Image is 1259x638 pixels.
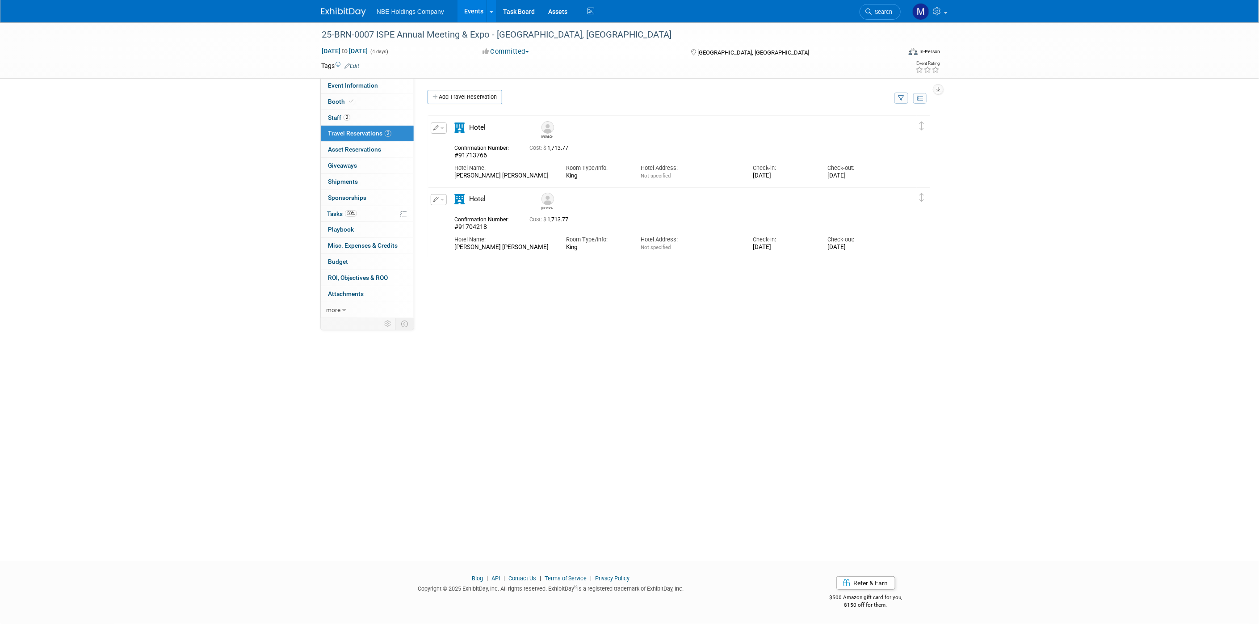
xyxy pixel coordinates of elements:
[328,162,357,169] span: Giveaways
[641,236,739,244] div: Hotel Address:
[641,244,671,250] span: Not specified
[529,216,572,223] span: 1,713.77
[321,190,414,206] a: Sponsorships
[380,318,396,330] td: Personalize Event Tab Strip
[469,123,486,131] span: Hotel
[321,61,359,70] td: Tags
[501,575,507,582] span: |
[328,98,355,105] span: Booth
[328,226,354,233] span: Playbook
[344,63,359,69] a: Edit
[321,78,414,93] a: Event Information
[566,236,627,244] div: Room Type/Info:
[319,27,887,43] div: 25-BRN-0007 ISPE Annual Meeting & Expo - [GEOGRAPHIC_DATA], [GEOGRAPHIC_DATA]
[454,152,487,159] span: #91713766
[574,584,577,589] sup: ®
[321,126,414,141] a: Travel Reservations2
[566,164,627,172] div: Room Type/Info:
[898,96,905,101] i: Filter by Traveler
[919,122,924,131] i: Click and drag to move item
[321,174,414,190] a: Shipments
[326,306,340,313] span: more
[340,47,349,55] span: to
[827,164,889,172] div: Check-out:
[321,238,414,254] a: Misc. Expenses & Credits
[321,254,414,270] a: Budget
[537,575,543,582] span: |
[454,223,487,230] span: #91704218
[321,302,414,318] a: more
[377,8,444,15] span: NBE Holdings Company
[328,290,364,297] span: Attachments
[454,172,553,180] div: [PERSON_NAME] [PERSON_NAME]
[472,575,483,582] a: Blog
[454,244,553,251] div: [PERSON_NAME] [PERSON_NAME]
[454,142,516,152] div: Confirmation Number:
[454,214,516,223] div: Confirmation Number:
[641,164,739,172] div: Hotel Address:
[753,244,814,251] div: [DATE]
[566,244,627,251] div: King
[321,222,414,237] a: Playbook
[508,575,536,582] a: Contact Us
[827,244,889,251] div: [DATE]
[827,172,889,180] div: [DATE]
[484,575,490,582] span: |
[321,110,414,126] a: Staff2
[369,49,388,55] span: (4 days)
[345,210,357,217] span: 50%
[321,583,781,593] div: Copyright © 2025 ExhibitDay, Inc. All rights reserved. ExhibitDay is a registered trademark of Ex...
[753,236,814,244] div: Check-in:
[469,195,486,203] span: Hotel
[328,242,398,249] span: Misc. Expenses & Credits
[349,99,353,104] i: Booth reservation complete
[328,178,358,185] span: Shipments
[753,164,814,172] div: Check-in:
[529,145,572,151] span: 1,713.77
[539,193,555,210] div: Steve Canaley
[454,123,465,133] i: Hotel
[321,142,414,157] a: Asset Reservations
[794,588,938,608] div: $500 Amazon gift card for you,
[491,575,500,582] a: API
[321,94,414,110] a: Booth
[328,146,381,153] span: Asset Reservations
[753,172,814,180] div: [DATE]
[915,61,940,66] div: Event Rating
[539,121,555,139] div: Angela Bryant
[595,575,630,582] a: Privacy Policy
[328,274,388,281] span: ROI, Objectives & ROO
[912,3,929,20] img: Morgan Goddard
[545,575,587,582] a: Terms of Service
[794,601,938,609] div: $150 off for them.
[541,121,554,134] img: Angela Bryant
[848,46,940,60] div: Event Format
[454,194,465,204] i: Hotel
[454,164,553,172] div: Hotel Name:
[827,236,889,244] div: Check-out:
[541,193,554,205] img: Steve Canaley
[321,286,414,302] a: Attachments
[328,258,348,265] span: Budget
[566,172,627,179] div: King
[385,130,391,137] span: 2
[321,47,368,55] span: [DATE] [DATE]
[541,205,553,210] div: Steve Canaley
[641,173,671,179] span: Not specified
[321,158,414,173] a: Giveaways
[327,210,357,217] span: Tasks
[321,270,414,286] a: ROI, Objectives & ROO
[919,193,924,202] i: Click and drag to move item
[328,194,366,201] span: Sponsorships
[396,318,414,330] td: Toggle Event Tabs
[697,49,809,56] span: [GEOGRAPHIC_DATA], [GEOGRAPHIC_DATA]
[588,575,594,582] span: |
[328,114,350,121] span: Staff
[529,145,547,151] span: Cost: $
[909,48,918,55] img: Format-Inperson.png
[428,90,502,104] a: Add Travel Reservation
[836,576,895,590] a: Refer & Earn
[541,134,553,139] div: Angela Bryant
[328,130,391,137] span: Travel Reservations
[529,216,547,223] span: Cost: $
